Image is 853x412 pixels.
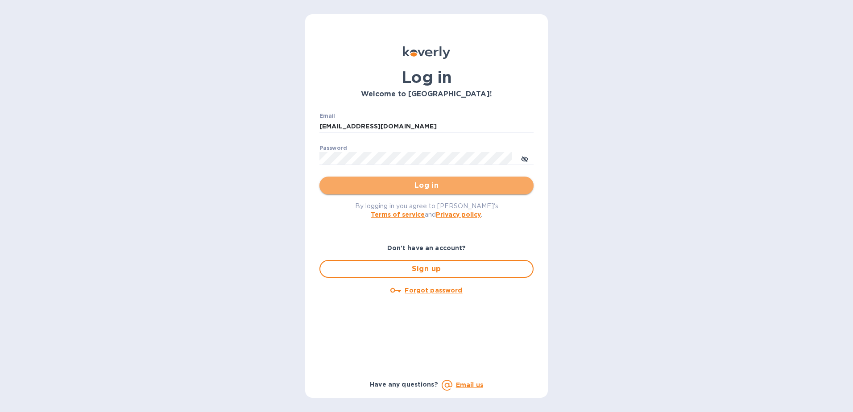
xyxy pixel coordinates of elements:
[327,180,526,191] span: Log in
[319,90,534,99] h3: Welcome to [GEOGRAPHIC_DATA]!
[319,260,534,278] button: Sign up
[370,381,438,388] b: Have any questions?
[319,113,335,119] label: Email
[387,244,466,251] b: Don't have an account?
[371,211,425,218] a: Terms of service
[355,202,498,218] span: By logging in you agree to [PERSON_NAME]'s and .
[516,149,534,167] button: toggle password visibility
[436,211,481,218] a: Privacy policy
[319,120,534,133] input: Enter email address
[319,68,534,87] h1: Log in
[327,264,526,274] span: Sign up
[319,145,347,151] label: Password
[456,381,483,388] a: Email us
[403,46,450,59] img: Koverly
[319,177,534,194] button: Log in
[405,287,462,294] u: Forgot password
